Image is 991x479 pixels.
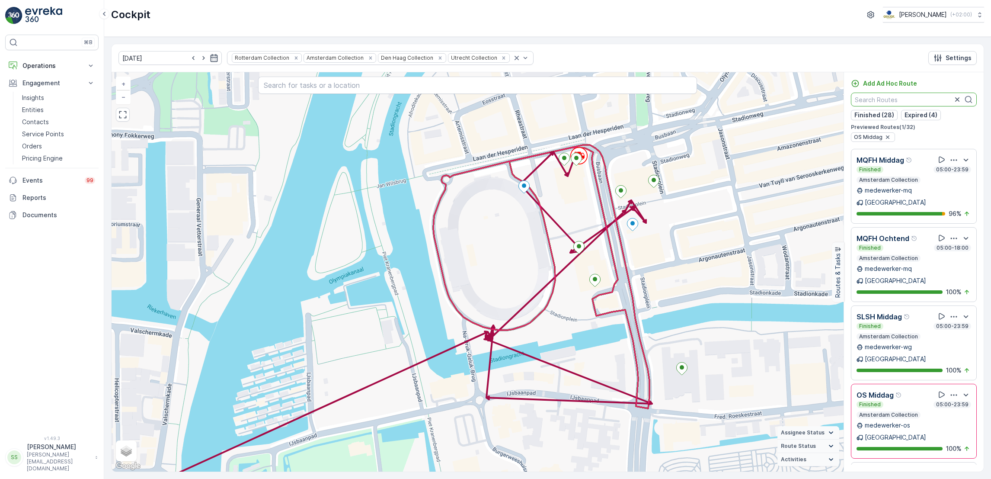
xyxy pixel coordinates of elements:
[366,55,375,61] div: Remove Amsterdam Collection
[121,93,126,100] span: −
[935,401,969,408] p: 05:00-23:59
[906,157,913,164] div: Help Tooltip Icon
[857,155,904,165] p: MQFH Middag
[114,460,142,472] img: Google
[5,443,99,472] button: SS[PERSON_NAME][PERSON_NAME][EMAIL_ADDRESS][DOMAIN_NAME]
[27,443,91,451] p: [PERSON_NAME]
[911,235,918,242] div: Help Tooltip Icon
[232,54,291,62] div: Rotterdam Collection
[950,11,972,18] p: ( +02:00 )
[448,54,499,62] div: Utrecht Collection
[834,253,842,298] p: Routes & Tasks
[905,111,937,119] p: Expired (4)
[857,233,909,244] p: MQFH Ochtend
[946,444,962,453] p: 100 %
[946,54,972,62] p: Settings
[946,288,962,296] p: 100 %
[19,116,99,128] a: Contacts
[435,55,445,61] div: Remove Den Haag Collection
[901,110,941,120] button: Expired (4)
[19,128,99,140] a: Service Points
[22,93,44,102] p: Insights
[117,77,130,90] a: Zoom In
[19,140,99,152] a: Orders
[258,77,697,94] input: Search for tasks or a location
[858,333,919,340] p: Amsterdam Collection
[22,211,95,219] p: Documents
[781,443,816,450] span: Route Status
[86,177,93,184] p: 99
[25,7,62,24] img: logo_light-DOdMpM7g.png
[851,79,917,88] a: Add Ad Hoc Route
[118,51,222,65] input: dd/mm/yyyy
[851,124,977,131] p: Previewed Routes ( 1 / 32 )
[22,61,81,70] p: Operations
[27,451,91,472] p: [PERSON_NAME][EMAIL_ADDRESS][DOMAIN_NAME]
[935,166,969,173] p: 05:00-23:59
[858,401,882,408] p: Finished
[5,57,99,74] button: Operations
[5,172,99,189] a: Events99
[863,79,917,88] p: Add Ad Hoc Route
[111,8,150,22] p: Cockpit
[22,154,63,163] p: Pricing Engine
[19,104,99,116] a: Entities
[22,193,95,202] p: Reports
[5,189,99,206] a: Reports
[865,264,912,273] p: medewerker-mq
[5,74,99,92] button: Engagement
[858,411,919,418] p: Amsterdam Collection
[865,198,926,207] p: [GEOGRAPHIC_DATA]
[854,134,882,141] span: OS Middag
[781,456,806,463] span: Activities
[928,51,977,65] button: Settings
[946,366,962,375] p: 100 %
[22,142,42,151] p: Orders
[858,323,882,330] p: Finished
[865,355,926,363] p: [GEOGRAPHIC_DATA]
[19,152,99,164] a: Pricing Engine
[117,90,130,103] a: Zoom Out
[858,166,882,173] p: Finished
[858,255,919,262] p: Amsterdam Collection
[899,10,947,19] p: [PERSON_NAME]
[865,343,912,351] p: medewerker-wg
[7,450,21,464] div: SS
[883,10,895,19] img: basis-logo_rgb2x.png
[121,80,125,87] span: +
[22,79,81,87] p: Engagement
[781,429,825,436] span: Assignee Status
[777,440,839,453] summary: Route Status
[865,276,926,285] p: [GEOGRAPHIC_DATA]
[22,106,44,114] p: Entities
[865,421,910,430] p: medewerker-os
[854,111,894,119] p: Finished (28)
[117,441,136,460] a: Layers
[22,176,80,185] p: Events
[904,313,911,320] div: Help Tooltip Icon
[5,7,22,24] img: logo
[304,54,365,62] div: Amsterdam Collection
[19,92,99,104] a: Insights
[858,177,919,183] p: Amsterdam Collection
[936,244,969,251] p: 05:00-18:00
[865,433,926,442] p: [GEOGRAPHIC_DATA]
[935,323,969,330] p: 05:00-23:59
[291,55,301,61] div: Remove Rotterdam Collection
[5,206,99,224] a: Documents
[851,93,977,106] input: Search Routes
[949,209,962,218] p: 96 %
[858,244,882,251] p: Finished
[777,426,839,440] summary: Assignee Status
[5,436,99,441] span: v 1.49.3
[777,453,839,466] summary: Activities
[857,390,894,400] p: OS Middag
[22,118,49,126] p: Contacts
[114,460,142,472] a: Open this area in Google Maps (opens a new window)
[857,312,902,322] p: SLSH Middag
[84,39,93,46] p: ⌘B
[851,110,898,120] button: Finished (28)
[895,392,902,399] div: Help Tooltip Icon
[378,54,435,62] div: Den Haag Collection
[883,7,984,23] button: [PERSON_NAME](+02:00)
